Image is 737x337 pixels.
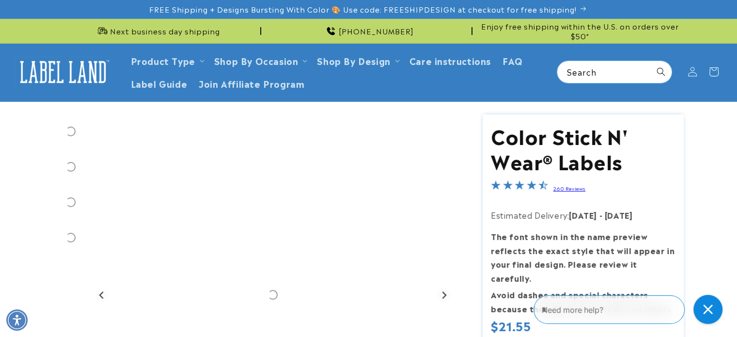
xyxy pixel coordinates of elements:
h1: Color Stick N' Wear® Labels [491,123,675,173]
strong: - [599,209,603,221]
a: FAQ [497,49,529,72]
span: Enjoy free shipping within the U.S. on orders over $50* [476,21,684,40]
a: 260 Reviews [553,185,585,192]
a: Join Affiliate Program [193,72,310,95]
div: Go to slide 2 [54,150,88,184]
button: Search [650,61,672,82]
img: Label Land [15,57,111,87]
span: Label Guide [131,78,188,89]
div: Announcement [476,19,684,43]
div: Accessibility Menu [6,309,28,331]
button: Go to last slide [95,289,109,302]
a: Shop By Design [317,54,390,67]
a: Care instructions [404,49,497,72]
a: Label Guide [125,72,193,95]
div: Announcement [54,19,261,43]
span: FREE Shipping + Designs Bursting With Color 🎨 Use code: FREESHIPDESIGN at checkout for free shipp... [149,4,577,14]
strong: [DATE] [605,209,633,221]
summary: Shop By Occasion [208,49,312,72]
iframe: Gorgias Floating Chat [533,291,727,327]
span: Join Affiliate Program [199,78,304,89]
div: Go to slide 1 [54,114,88,148]
span: [PHONE_NUMBER] [339,26,414,36]
div: Go to slide 5 [54,256,88,290]
span: Shop By Occasion [214,55,298,66]
div: Go to slide 3 [54,185,88,219]
span: Next business day shipping [110,26,220,36]
a: Product Type [131,54,195,67]
summary: Product Type [125,49,208,72]
span: 4.5-star overall rating [491,181,548,193]
button: Next slide [437,289,450,302]
div: Announcement [265,19,472,43]
strong: The font shown in the name preview reflects the exact style that will appear in your final design... [491,230,674,284]
span: $21.55 [491,318,531,333]
div: Go to slide 4 [54,221,88,255]
strong: Avoid dashes and special characters because they don’t print clearly on labels. [491,289,673,314]
p: Estimated Delivery: [491,208,675,222]
a: Label Land [11,53,115,91]
strong: [DATE] [569,209,597,221]
span: Care instructions [409,55,491,66]
summary: Shop By Design [311,49,403,72]
span: FAQ [502,55,523,66]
